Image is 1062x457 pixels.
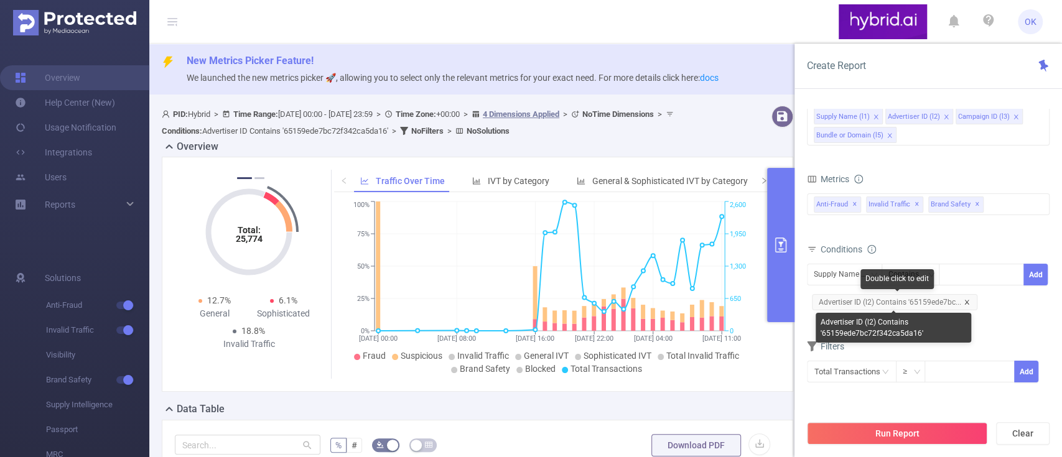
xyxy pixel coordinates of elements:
b: Time Zone: [396,109,436,119]
i: icon: info-circle [867,245,876,254]
span: OK [1025,9,1036,34]
h2: Data Table [177,402,225,417]
button: Add [1014,361,1038,382]
i: icon: user [162,110,173,118]
a: Reports [45,192,75,217]
tspan: 50% [357,262,370,270]
b: PID: [173,109,188,119]
button: 1 [237,177,252,179]
span: ✕ [915,197,920,212]
span: ✕ [852,197,857,212]
div: Bundle or Domain (l5) [816,127,883,144]
div: Invalid Traffic [215,338,284,351]
div: Supply Name (l1) [814,264,876,285]
span: > [210,109,222,119]
div: Campaign ID (l3) [958,109,1010,125]
span: Filters [807,341,844,351]
i: icon: close [1013,114,1019,121]
li: Supply Name (l1) [814,108,883,124]
span: Metrics [807,174,849,184]
tspan: 1,950 [730,230,746,238]
span: Visibility [46,343,149,367]
span: > [388,126,400,136]
span: % [335,440,342,450]
span: Brand Safety [928,196,984,213]
span: We launched the new metrics picker 🚀, allowing you to select only the relevant metrics for your e... [187,73,719,83]
tspan: 75% [357,230,370,238]
div: ≥ [903,361,916,382]
a: Integrations [15,140,92,165]
tspan: [DATE] 04:00 [634,335,673,343]
a: Users [15,165,67,190]
span: Anti-Fraud [46,293,149,318]
span: Advertiser ID Contains '65159ede7bc72f342ca5da16' [162,126,388,136]
tspan: 1,300 [730,262,746,270]
i: icon: info-circle [854,175,863,183]
button: Download PDF [651,434,741,456]
tspan: 25% [357,295,370,303]
div: Contains [888,264,928,285]
span: > [559,109,571,119]
a: Usage Notification [15,115,116,140]
span: General IVT [524,351,569,361]
span: > [654,109,666,119]
span: New Metrics Picker Feature! [187,55,314,67]
i: icon: bar-chart [472,177,481,185]
span: ✕ [975,197,980,212]
i: icon: close [943,114,949,121]
li: Campaign ID (l3) [956,108,1023,124]
div: Advertiser ID (l2) Contains '65159ede7bc72f342ca5da16' [816,313,971,343]
span: Advertiser ID (l2) Contains '65159ede7bc... [812,294,977,310]
button: Add [1023,264,1048,285]
li: Bundle or Domain (l5) [814,127,897,143]
div: Supply Name (l1) [816,109,870,125]
span: Hybrid [DATE] 00:00 - [DATE] 23:59 +00:00 [162,109,677,136]
span: 6.1% [279,295,297,305]
input: Search... [175,435,320,455]
span: Traffic Over Time [376,176,445,186]
i: icon: close [964,299,970,305]
div: Advertiser ID (l2) [888,109,940,125]
b: No Solutions [467,126,510,136]
span: Total Invalid Traffic [666,351,739,361]
span: Conditions [821,244,876,254]
li: Advertiser ID (l2) [885,108,953,124]
tspan: 25,774 [236,234,263,244]
span: Invalid Traffic [457,351,509,361]
b: Conditions : [162,126,202,136]
i: icon: bg-colors [376,441,384,448]
div: Double click to edit [860,269,934,289]
i: icon: right [760,177,768,184]
span: Sophisticated IVT [584,351,651,361]
h2: Overview [177,139,218,154]
i: icon: down [913,368,921,377]
tspan: Total: [238,225,261,235]
span: Suspicious [401,351,442,361]
tspan: [DATE] 11:00 [702,335,741,343]
span: Blocked [525,364,556,374]
div: Sophisticated [249,307,318,320]
tspan: [DATE] 16:00 [516,335,555,343]
tspan: 0% [361,327,370,335]
i: icon: thunderbolt [162,56,174,68]
span: Invalid Traffic [866,196,923,213]
a: docs [700,73,719,83]
b: No Filters [411,126,444,136]
a: Overview [15,65,80,90]
i: icon: bar-chart [577,177,585,185]
i: icon: left [340,177,348,184]
span: Invalid Traffic [46,318,149,343]
span: > [373,109,384,119]
i: icon: table [425,441,432,448]
a: Help Center (New) [15,90,115,115]
u: 4 Dimensions Applied [483,109,559,119]
tspan: 650 [730,295,741,303]
tspan: 0 [730,327,734,335]
span: Supply Intelligence [46,392,149,417]
span: Reports [45,200,75,210]
span: 12.7% [207,295,231,305]
span: Brand Safety [46,367,149,392]
button: Run Report [807,422,987,445]
tspan: 2,600 [730,201,746,210]
span: > [460,109,472,119]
